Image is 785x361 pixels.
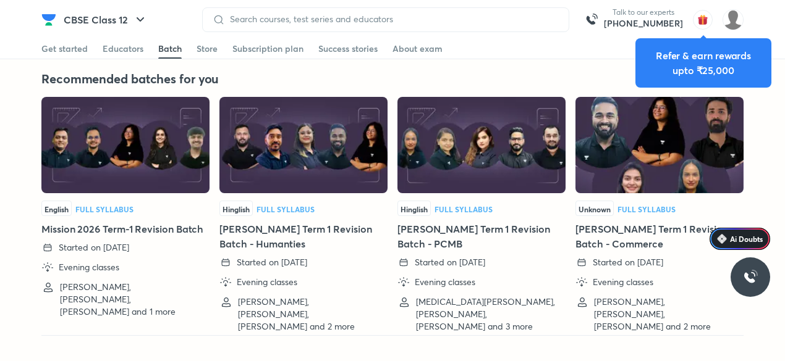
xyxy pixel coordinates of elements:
[158,39,182,59] a: Batch
[645,48,762,78] div: Refer & earn rewards upto ₹25,000
[743,270,758,284] img: ttu
[594,296,734,333] p: [PERSON_NAME], [PERSON_NAME], [PERSON_NAME] and 2 more
[415,276,475,288] p: Evening classes
[41,222,210,236] h5: Mission 2026 Term-1 Revision Batch
[41,97,210,193] img: Thumbnail
[223,204,250,214] span: Hinglish
[435,204,493,214] span: Full Syllabus
[158,43,182,55] div: Batch
[717,234,727,244] img: Icon
[56,7,155,32] button: CBSE Class 12
[41,43,88,55] div: Get started
[59,241,129,254] p: Started on [DATE]
[579,204,611,214] span: Unknown
[41,71,392,87] h4: Recommended batches for you
[392,43,443,55] div: About exam
[103,43,143,55] div: Educators
[593,256,663,268] p: Started on [DATE]
[219,222,388,251] h5: [PERSON_NAME] Term 1 Revision Batch - Humanties
[219,97,388,193] img: Thumbnail
[401,204,428,214] span: Hinglish
[593,276,653,288] p: Evening classes
[604,17,683,30] a: [PHONE_NUMBER]
[232,43,303,55] div: Subscription plan
[397,222,566,251] h5: [PERSON_NAME] Term 1 Revision Batch - PCMB
[41,12,56,27] img: Company Logo
[60,281,200,318] p: [PERSON_NAME], [PERSON_NAME], [PERSON_NAME] and 1 more
[604,7,683,17] p: Talk to our experts
[575,97,744,193] img: Thumbnail
[45,204,69,214] span: English
[318,43,378,55] div: Success stories
[575,222,744,251] h5: [PERSON_NAME] Term 1 Revision Batch - Commerce
[103,39,143,59] a: Educators
[232,39,303,59] a: Subscription plan
[723,9,744,30] img: Anushka
[257,204,315,214] span: Full Syllabus
[237,256,307,268] p: Started on [DATE]
[197,39,218,59] a: Store
[237,276,297,288] p: Evening classes
[416,296,556,333] p: [MEDICAL_DATA][PERSON_NAME], [PERSON_NAME], [PERSON_NAME] and 3 more
[397,97,566,193] img: Thumbnail
[59,261,119,273] p: Evening classes
[225,14,559,24] input: Search courses, test series and educators
[197,43,218,55] div: Store
[75,204,134,214] span: Full Syllabus
[617,204,676,214] span: Full Syllabus
[392,39,443,59] a: About exam
[238,296,378,333] p: [PERSON_NAME], [PERSON_NAME], [PERSON_NAME] and 2 more
[41,39,88,59] a: Get started
[693,10,713,30] img: avatar
[579,7,604,32] img: call-us
[730,234,763,244] span: Ai Doubts
[318,39,378,59] a: Success stories
[415,256,485,268] p: Started on [DATE]
[710,228,770,250] a: Ai Doubts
